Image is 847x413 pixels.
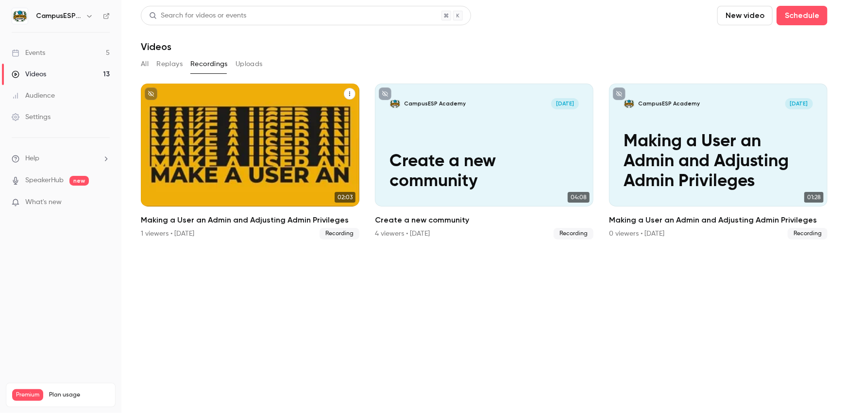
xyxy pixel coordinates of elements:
span: Help [25,154,39,164]
li: Create a new community [375,84,593,240]
button: Schedule [777,6,828,25]
div: Videos [12,69,46,79]
section: Videos [141,6,828,407]
div: 1 viewers • [DATE] [141,229,194,239]
span: 04:08 [568,192,590,203]
h2: Create a new community [375,214,593,226]
p: CampusESP Academy [638,100,700,107]
a: 02:03Making a User an Admin and Adjusting Admin Privileges1 viewers • [DATE]Recording [141,84,359,240]
ul: Videos [141,84,828,240]
li: Making a User an Admin and Adjusting Admin Privileges [141,84,359,240]
span: Plan usage [49,391,109,399]
p: CampusESP Academy [404,100,466,107]
span: Recording [788,228,828,240]
li: Making a User an Admin and Adjusting Admin Privileges [609,84,828,240]
div: 0 viewers • [DATE] [609,229,664,239]
div: 4 viewers • [DATE] [375,229,430,239]
span: 02:03 [335,192,356,203]
div: Settings [12,112,51,122]
h6: CampusESP Academy [36,11,82,21]
img: CampusESP Academy [12,8,28,24]
span: 01:28 [804,192,824,203]
a: Create a new communityCampusESP Academy[DATE]Create a new community04:08Create a new community4 v... [375,84,593,240]
span: [DATE] [551,98,578,109]
h2: Making a User an Admin and Adjusting Admin Privileges [609,214,828,226]
button: unpublished [613,87,626,100]
button: Replays [156,56,183,72]
button: unpublished [379,87,391,100]
li: help-dropdown-opener [12,154,110,164]
span: [DATE] [785,98,813,109]
button: Recordings [190,56,228,72]
p: Making a User an Admin and Adjusting Admin Privileges [624,132,813,191]
div: Audience [12,91,55,101]
a: SpeakerHub [25,175,64,186]
h2: Making a User an Admin and Adjusting Admin Privileges [141,214,359,226]
img: Create a new community [390,98,401,109]
a: Making a User an Admin and Adjusting Admin PrivilegesCampusESP Academy[DATE]Making a User an Admi... [609,84,828,240]
button: Uploads [236,56,263,72]
p: Create a new community [390,152,578,192]
button: All [141,56,149,72]
img: Making a User an Admin and Adjusting Admin Privileges [624,98,635,109]
span: Recording [554,228,593,240]
iframe: Noticeable Trigger [98,198,110,207]
button: New video [717,6,773,25]
h1: Videos [141,41,171,52]
span: Premium [12,389,43,401]
button: unpublished [145,87,157,100]
div: Events [12,48,45,58]
div: Search for videos or events [149,11,246,21]
span: new [69,176,89,186]
span: Recording [320,228,359,240]
span: What's new [25,197,62,207]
